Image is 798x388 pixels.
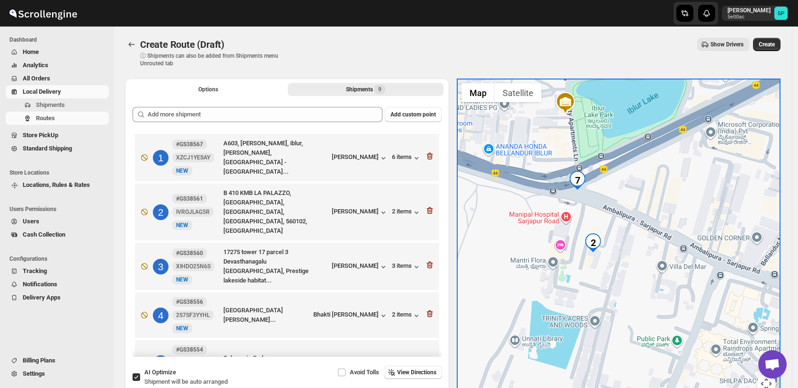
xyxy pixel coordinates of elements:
[23,181,90,188] span: Locations, Rules & Rates
[758,350,787,379] div: Open chat
[6,98,109,112] button: Shipments
[727,14,771,20] p: 5e00ac
[153,355,168,371] div: 5
[313,311,388,320] button: Bhakti [PERSON_NAME]
[23,370,45,377] span: Settings
[6,45,109,59] button: Home
[23,75,50,82] span: All Orders
[223,188,328,236] div: B 410 KMB LA PALAZZO, [GEOGRAPHIC_DATA], [GEOGRAPHIC_DATA], [GEOGRAPHIC_DATA], 560102, [GEOGRAPHI...
[125,99,449,361] div: Selected Shipments
[153,150,168,166] div: 1
[6,178,109,192] button: Locations, Rules & Rates
[710,41,744,48] span: Show Drivers
[131,83,286,96] button: All Route Options
[390,111,436,118] span: Add custom point
[778,10,784,17] text: SP
[176,346,203,353] b: #GS38554
[140,52,289,67] p: ⓘ Shipments can also be added from Shipments menu Unrouted tab
[392,208,421,217] button: 2 items
[722,6,789,21] button: User menu
[9,255,109,263] span: Configurations
[148,107,382,122] input: Add more shipment
[176,325,188,332] span: NEW
[23,88,61,95] span: Local Delivery
[23,132,58,139] span: Store PickUp
[346,85,385,94] div: Shipments
[176,263,211,270] span: XIHDO25N6S
[153,308,168,323] div: 4
[6,228,109,241] button: Cash Collection
[392,262,421,272] button: 3 items
[23,48,39,55] span: Home
[176,299,203,305] b: #GS38556
[6,265,109,278] button: Tracking
[125,38,138,51] button: Routes
[176,168,188,174] span: NEW
[727,7,771,14] p: [PERSON_NAME]
[584,233,603,252] div: 2
[288,83,443,96] button: Selected Shipments
[753,38,780,51] button: Create
[153,204,168,220] div: 2
[384,366,442,379] button: View Directions
[23,231,65,238] span: Cash Collection
[9,205,109,213] span: Users Permissions
[9,36,109,44] span: Dashboard
[332,208,388,217] button: [PERSON_NAME]
[223,247,328,285] div: 17275 tower 17 parcel 3 Devasthanagalu [GEOGRAPHIC_DATA], Prestige lakeside habitat...
[397,369,436,376] span: View Directions
[223,306,310,325] div: [GEOGRAPHIC_DATA][PERSON_NAME]...
[176,141,203,148] b: #GS38567
[198,86,218,93] span: Options
[144,369,176,376] span: AI Optimize
[6,59,109,72] button: Analytics
[392,311,421,320] button: 2 items
[774,7,788,20] span: Sulakshana Pundle
[223,353,328,372] div: Salarpuria Cadenza, [STREET_ADDRESS]...
[6,278,109,291] button: Notifications
[8,1,79,25] img: ScrollEngine
[6,367,109,380] button: Settings
[385,107,442,122] button: Add custom point
[223,139,328,176] div: A603, [PERSON_NAME], iblur, [PERSON_NAME], [GEOGRAPHIC_DATA] - [GEOGRAPHIC_DATA]...
[23,267,47,274] span: Tracking
[176,250,203,256] b: #GS38560
[461,83,495,102] button: Show street map
[9,169,109,176] span: Store Locations
[153,259,168,274] div: 3
[144,378,228,385] span: Shipment will be auto arranged
[23,357,55,364] span: Billing Plans
[176,276,188,283] span: NEW
[36,115,55,122] span: Routes
[495,83,541,102] button: Show satellite imagery
[23,218,39,225] span: Users
[36,101,65,108] span: Shipments
[23,294,61,301] span: Delivery Apps
[176,208,210,216] span: IVROJLAG5R
[378,86,381,93] span: 9
[176,311,210,319] span: 2S7SF3YYHL
[759,41,775,48] span: Create
[350,369,379,376] span: Avoid Tolls
[23,145,72,152] span: Standard Shipping
[176,195,203,202] b: #GS38561
[140,39,224,50] span: Create Route (Draft)
[176,222,188,229] span: NEW
[6,72,109,85] button: All Orders
[697,38,749,51] button: Show Drivers
[6,112,109,125] button: Routes
[332,262,388,272] button: [PERSON_NAME]
[6,354,109,367] button: Billing Plans
[6,215,109,228] button: Users
[23,62,48,69] span: Analytics
[392,153,421,163] button: 6 items
[6,291,109,304] button: Delivery Apps
[176,154,210,161] span: XZCJ1YESAY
